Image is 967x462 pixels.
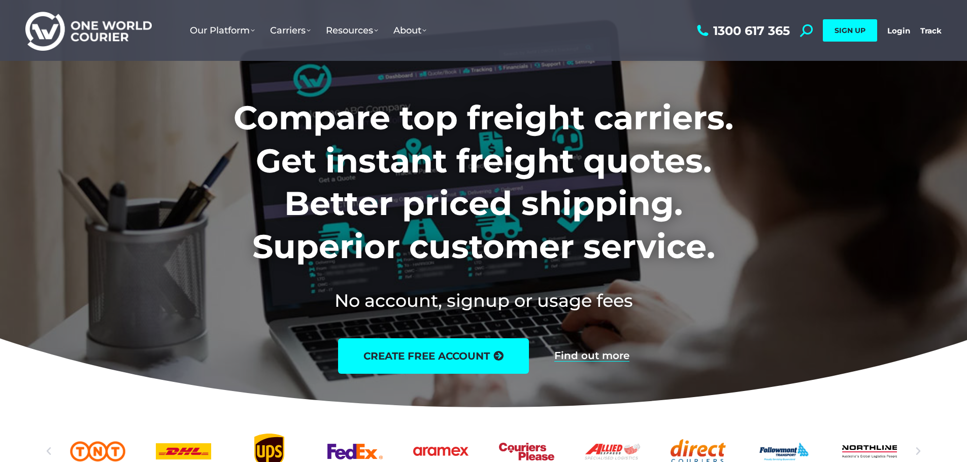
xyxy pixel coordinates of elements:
a: Find out more [554,350,629,362]
a: Our Platform [182,15,262,46]
a: Track [920,26,942,35]
a: 1300 617 365 [694,24,790,37]
span: Resources [326,25,378,36]
h1: Compare top freight carriers. Get instant freight quotes. Better priced shipping. Superior custom... [166,96,801,268]
h2: No account, signup or usage fees [166,288,801,313]
span: Our Platform [190,25,255,36]
span: Carriers [270,25,311,36]
a: create free account [338,338,529,374]
a: Login [887,26,910,35]
img: One World Courier [25,10,152,51]
a: Resources [318,15,386,46]
a: Carriers [262,15,318,46]
a: About [386,15,434,46]
a: SIGN UP [823,19,877,42]
span: About [393,25,426,36]
span: SIGN UP [835,26,865,35]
